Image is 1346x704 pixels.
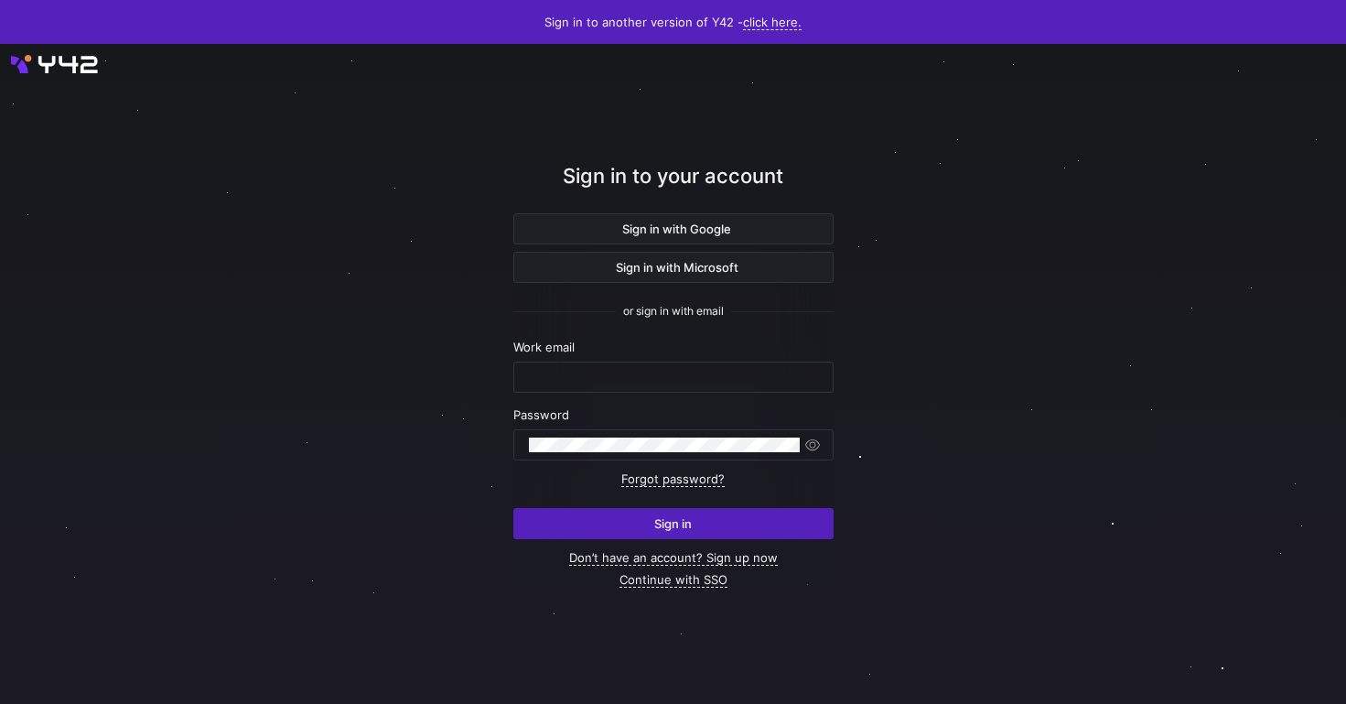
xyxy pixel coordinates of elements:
[743,15,802,30] a: click here.
[513,213,834,244] button: Sign in with Google
[513,340,575,354] span: Work email
[621,471,725,487] a: Forgot password?
[569,550,778,566] a: Don’t have an account? Sign up now
[513,161,834,213] div: Sign in to your account
[513,252,834,283] button: Sign in with Microsoft
[615,222,731,236] span: Sign in with Google
[513,508,834,539] button: Sign in
[654,516,692,531] span: Sign in
[619,572,727,588] a: Continue with SSO
[623,305,724,318] span: or sign in with email
[513,407,569,422] span: Password
[608,260,738,275] span: Sign in with Microsoft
